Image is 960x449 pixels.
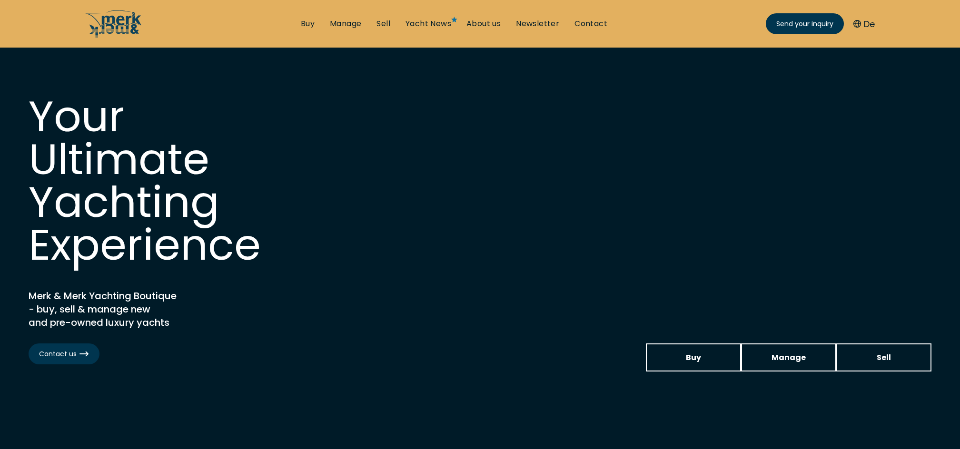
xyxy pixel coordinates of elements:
a: About us [466,19,501,29]
span: Send your inquiry [776,19,833,29]
a: Manage [741,343,836,371]
a: Buy [646,343,741,371]
h1: Your Ultimate Yachting Experience [29,95,314,266]
h2: Merk & Merk Yachting Boutique - buy, sell & manage new and pre-owned luxury yachts [29,289,267,329]
a: Yacht News [406,19,451,29]
a: Send your inquiry [766,13,844,34]
button: De [853,18,875,30]
a: Buy [301,19,315,29]
a: Contact [574,19,607,29]
span: Manage [772,351,806,363]
a: Sell [376,19,390,29]
a: Newsletter [516,19,559,29]
span: Buy [686,351,701,363]
a: Manage [330,19,361,29]
a: Contact us [29,343,99,364]
a: Sell [836,343,931,371]
span: Sell [877,351,891,363]
span: Contact us [39,349,89,359]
